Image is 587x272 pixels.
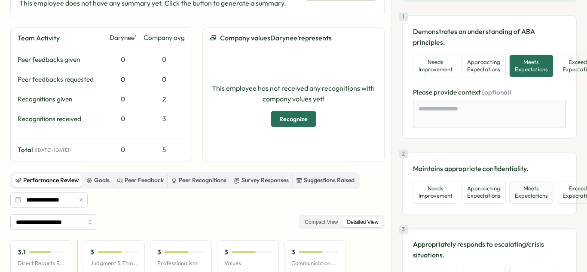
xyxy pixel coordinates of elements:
label: Compact View [300,217,342,228]
p: 3 [291,248,295,257]
span: Company values Darynee’ represents [220,33,332,43]
div: 0 [144,55,185,64]
div: 0 [106,95,140,104]
button: Needs Improvement [413,181,458,204]
p: 3 [157,248,161,257]
div: Goals [86,176,110,185]
div: Survey Responses [234,176,289,185]
p: This employee has not received any recognitions with company values yet! [210,83,377,104]
button: Needs Improvement [413,55,458,77]
div: Performance Review [15,176,79,185]
button: Approaching Expectations [462,55,506,77]
div: 0 [106,145,140,155]
div: Suggestions Raised [296,176,355,185]
p: 3 [224,248,228,257]
div: Peer Recognitions [171,176,226,185]
div: 0 [106,75,140,84]
div: 1 [399,12,408,21]
div: 2 [144,95,185,104]
div: Recognitions given [18,95,102,104]
div: Recognitions received [18,114,102,124]
button: Meets Expectations [509,181,553,204]
span: Recognize [279,112,308,126]
div: 0 [106,55,140,64]
p: 3.1 [18,248,26,257]
p: Appropriately responds to escalating/crisis situations. [413,239,566,260]
p: Demonstrates an understanding of ABA principles. [413,26,566,48]
p: Values [224,260,272,267]
div: Darynee’ [106,33,140,43]
div: 0 [106,114,140,124]
div: Team Activity [18,33,102,43]
label: Detailed View [343,217,383,228]
p: Judgment & Thinking Skills [90,260,138,267]
span: context [458,88,482,96]
button: Meets Expectations [509,55,553,77]
span: ( [DATE] - [DATE] ) [35,147,70,153]
div: 2 [399,150,408,158]
p: Communication Skills [291,260,339,267]
div: 5 [144,145,185,155]
p: Professionalism [157,260,205,267]
div: Peer feedbacks requested [18,75,102,84]
div: 3 [144,114,185,124]
span: (optional) [482,88,511,96]
p: Direct Reports Review Avg [18,260,65,267]
button: Approaching Expectations [462,181,506,204]
span: Total [18,145,33,155]
p: 3 [90,248,94,257]
p: Maintains appropriate confidentiality. [413,163,566,174]
div: Peer Feedback [117,176,164,185]
div: Peer feedbacks given [18,55,102,64]
div: 3 [399,225,408,234]
button: Recognize [271,111,316,127]
span: Please [413,88,434,96]
span: provide [434,88,458,96]
div: Company avg [144,33,185,43]
div: 0 [144,75,185,84]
